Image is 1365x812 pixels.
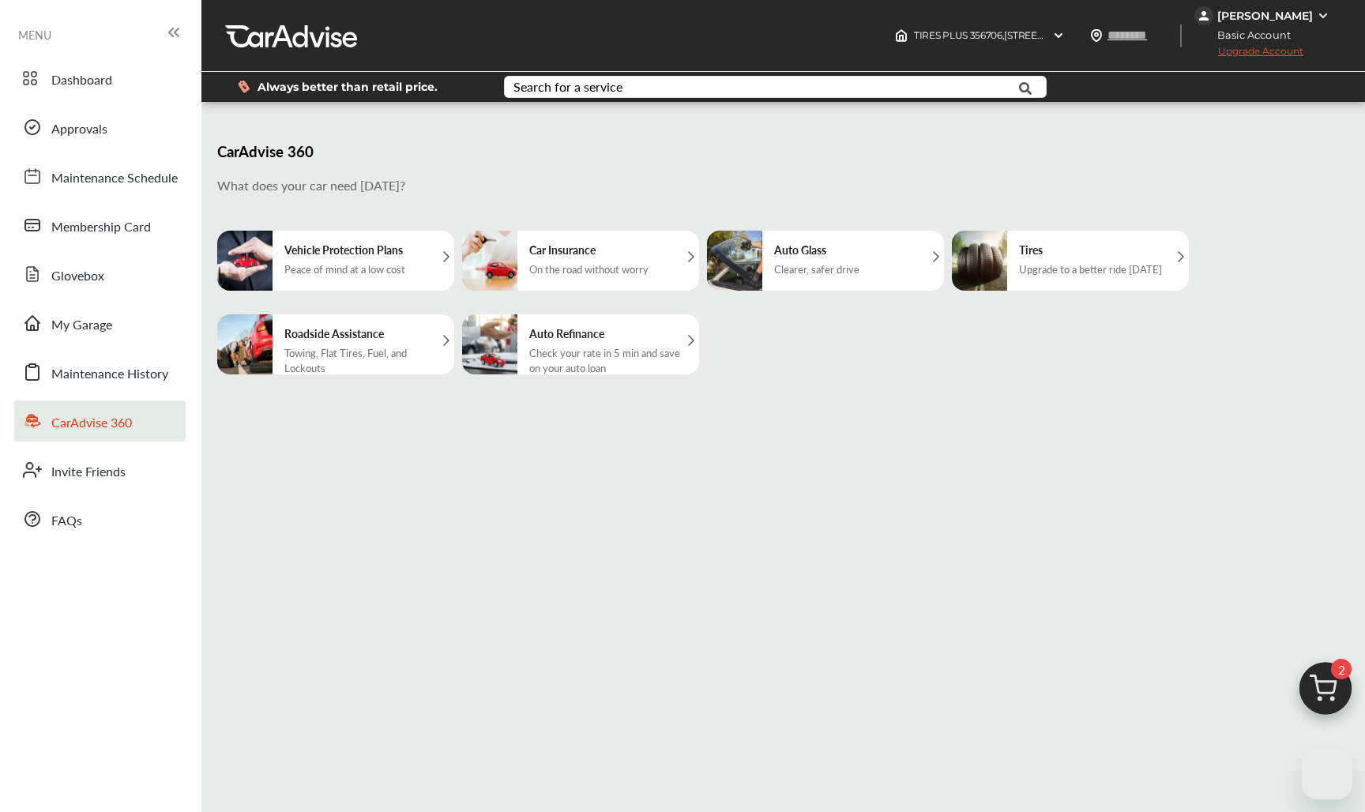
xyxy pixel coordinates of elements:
span: Dashboard [51,70,112,91]
div: Clearer, safer drive [774,261,859,276]
a: Maintenance Schedule [14,156,186,197]
span: Maintenance History [51,364,168,385]
h5: Auto Glass [774,242,859,258]
span: FAQs [51,511,82,532]
img: header-divider.bc55588e.svg [1180,24,1182,47]
img: cart_icon.3d0951e8.svg [1288,655,1363,731]
a: TiresUpgrade to a better ride [DATE] [952,207,1189,291]
img: header-home-logo.8d720a4f.svg [895,29,908,42]
div: Check your rate in 5 min and save on your auto loan [529,345,691,375]
span: Maintenance Schedule [51,168,178,189]
img: RoadsideAssistance.4f786d1b325e87e8da9d.png [217,314,273,374]
span: Membership Card [51,217,151,238]
a: Dashboard [14,58,186,99]
span: Glovebox [51,266,104,287]
a: Glovebox [14,254,186,295]
a: FAQs [14,498,186,539]
img: location_vector.a44bc228.svg [1090,29,1103,42]
img: auto_refinance.3d0be936257821d144f7.png [462,314,517,374]
a: My Garage [14,303,186,344]
span: CarAdvise 360 [51,413,132,434]
span: Upgrade Account [1194,45,1303,65]
span: 2 [1331,659,1352,679]
img: dollor_label_vector.a70140d1.svg [238,80,250,93]
img: WGsFRI8htEPBVLJbROoPRyZpYNWhNONpIPPETTm6eUC0GeLEiAAAAAElFTkSuQmCC [1317,9,1329,22]
a: CarAdvise 360 [14,400,186,442]
div: Upgrade to a better ride [DATE] [1019,261,1162,276]
span: Always better than retail price. [258,81,438,92]
a: Car InsuranceOn the road without worry [462,207,699,291]
img: tires.661b48a65d8a7f3effe3.png [952,231,1007,291]
a: Vehicle Protection PlansPeace of mind at a low cost [217,207,454,291]
img: carinsurance.fb13e9e8b02ec0220ea6.png [462,231,517,291]
h5: Tires [1019,242,1162,258]
img: jVpblrzwTbfkPYzPPzSLxeg0AAAAASUVORK5CYII= [1194,6,1213,25]
div: Peace of mind at a low cost [284,261,405,276]
img: autoglass.497e9b8ae54479b963bf.png [707,231,762,291]
h5: Auto Refinance [529,325,691,341]
span: Basic Account [1196,27,1303,43]
span: Invite Friends [51,462,126,483]
img: extendwaranty.4eb900a90471681d172d.png [217,231,273,291]
img: header-down-arrow.9dd2ce7d.svg [1052,29,1065,42]
a: Invite Friends [14,449,186,491]
h5: Vehicle Protection Plans [284,242,405,258]
p: What does your car need [DATE]? [217,176,1341,194]
span: TIRES PLUS 356706 , [STREET_ADDRESS] [GEOGRAPHIC_DATA] , IA 52241 [914,29,1239,41]
h5: Roadside Assistance [284,325,446,341]
h5: Car Insurance [529,242,649,258]
span: Approvals [51,119,107,140]
a: Roadside AssistanceTowing, Flat Tires, Fuel, and Lockouts [217,291,454,374]
div: [PERSON_NAME] [1217,9,1313,23]
a: Membership Card [14,205,186,246]
div: Towing, Flat Tires, Fuel, and Lockouts [284,345,446,375]
div: Search for a service [513,81,622,93]
iframe: Button to launch messaging window [1302,749,1352,799]
span: My Garage [51,315,112,336]
h3: CarAdvise 360 [217,141,1341,162]
div: On the road without worry [529,261,649,276]
span: MENU [18,28,51,41]
a: Maintenance History [14,351,186,393]
a: Auto GlassClearer, safer drive [707,207,944,291]
a: Approvals [14,107,186,148]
